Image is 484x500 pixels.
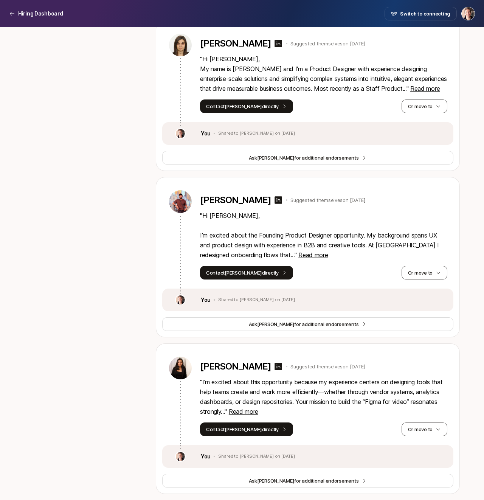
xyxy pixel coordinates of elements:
[176,452,185,461] img: 8cb3e434_9646_4a7a_9a3b_672daafcbcea.jpg
[249,154,359,161] span: Ask for additional endorsements
[290,196,365,204] p: Suggested themselves on [DATE]
[176,295,185,304] img: 8cb3e434_9646_4a7a_9a3b_672daafcbcea.jpg
[249,477,359,484] span: Ask for additional endorsements
[162,151,453,165] button: Ask[PERSON_NAME]for additional endorsements
[402,266,447,280] button: Or move to
[201,452,211,461] p: You
[410,85,440,92] span: Read more
[169,34,192,56] img: 0d04a896_3126_4040_a918_023d7566f38a.jpg
[169,190,192,213] img: 774c9aa0_9b3d_4854_9dfa_f310ab0d335d.jpg
[200,266,293,280] button: Contact[PERSON_NAME]directly
[162,474,453,488] button: Ask[PERSON_NAME]for additional endorsements
[18,9,63,18] p: Hiring Dashboard
[200,99,293,113] button: Contact[PERSON_NAME]directly
[201,129,211,138] p: You
[200,361,271,372] p: [PERSON_NAME]
[200,54,447,93] p: " Hi [PERSON_NAME], My name is [PERSON_NAME] and I'm a Product Designer with experience designing...
[162,317,453,331] button: Ask[PERSON_NAME]for additional endorsements
[402,99,447,113] button: Or move to
[249,320,359,328] span: Ask for additional endorsements
[400,10,450,17] span: Switch to connecting
[200,377,447,416] p: " I’m excited about this opportunity because my experience centers on designing tools that help t...
[176,129,185,138] img: 8cb3e434_9646_4a7a_9a3b_672daafcbcea.jpg
[257,478,295,484] span: [PERSON_NAME]
[218,454,295,459] p: Shared to [PERSON_NAME] on [DATE]
[200,211,447,260] p: " Hi [PERSON_NAME], I’m excited about the Founding Product Designer opportunity. My background sp...
[257,155,295,161] span: [PERSON_NAME]
[385,7,457,20] button: Switch to connecting
[218,297,295,303] p: Shared to [PERSON_NAME] on [DATE]
[200,38,271,49] p: [PERSON_NAME]
[298,251,328,259] span: Read more
[462,7,475,20] img: Jasper Story
[461,7,475,20] button: Jasper Story
[169,357,192,379] img: c44af916_4acb_4f51_9d62_7ae976683266.jpg
[200,422,293,436] button: Contact[PERSON_NAME]directly
[218,131,295,136] p: Shared to [PERSON_NAME] on [DATE]
[290,363,365,370] p: Suggested themselves on [DATE]
[290,40,365,47] p: Suggested themselves on [DATE]
[257,321,295,327] span: [PERSON_NAME]
[229,408,258,415] span: Read more
[201,295,211,304] p: You
[200,195,271,205] p: [PERSON_NAME]
[402,422,447,436] button: Or move to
